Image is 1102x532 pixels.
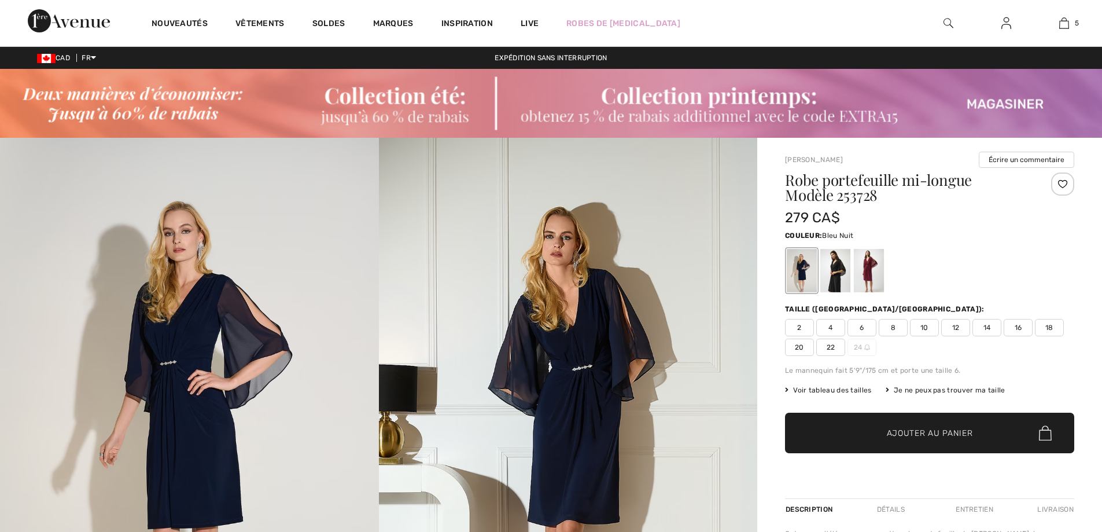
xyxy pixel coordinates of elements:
img: 1ère Avenue [28,9,110,32]
span: 10 [910,319,939,336]
a: Live [521,17,539,30]
img: recherche [943,16,953,30]
span: 5 [1075,18,1079,28]
button: Écrire un commentaire [979,152,1074,168]
span: Couleur: [785,232,822,240]
span: 14 [972,319,1001,336]
button: Ajouter au panier [785,413,1074,453]
span: 2 [785,319,814,336]
img: Bag.svg [1039,425,1052,441]
a: Robes de [MEDICAL_DATA] [566,17,680,30]
a: Soldes [312,19,345,31]
span: Voir tableau des tailles [785,385,872,395]
div: Description [785,499,835,520]
span: 8 [879,319,908,336]
div: Le mannequin fait 5'9"/175 cm et porte une taille 6. [785,365,1074,376]
span: 279 CA$ [785,210,840,226]
span: 18 [1035,319,1064,336]
div: Merlot [854,249,884,292]
div: Taille ([GEOGRAPHIC_DATA]/[GEOGRAPHIC_DATA]): [785,304,987,314]
img: Mon panier [1059,16,1069,30]
a: Nouveautés [152,19,208,31]
span: 22 [816,339,845,356]
span: 4 [816,319,845,336]
a: 5 [1035,16,1092,30]
img: Mes infos [1001,16,1011,30]
div: Livraison [1034,499,1074,520]
span: FR [82,54,96,62]
span: CAD [37,54,75,62]
div: Bleu Nuit [787,249,817,292]
div: Noir [820,249,850,292]
img: ring-m.svg [864,344,870,350]
span: 12 [941,319,970,336]
div: Détails [867,499,915,520]
a: Se connecter [992,16,1020,31]
a: [PERSON_NAME] [785,156,843,164]
div: Entretien [946,499,1003,520]
span: 20 [785,339,814,356]
span: Ajouter au panier [887,427,973,439]
a: Vêtements [235,19,285,31]
span: 6 [847,319,876,336]
a: Marques [373,19,414,31]
h1: Robe portefeuille mi-longue Modèle 253728 [785,173,1026,203]
img: Canadian Dollar [37,54,56,63]
div: Je ne peux pas trouver ma taille [886,385,1005,395]
span: Inspiration [441,19,493,31]
span: 16 [1004,319,1033,336]
span: Bleu Nuit [822,232,853,240]
span: 24 [847,339,876,356]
